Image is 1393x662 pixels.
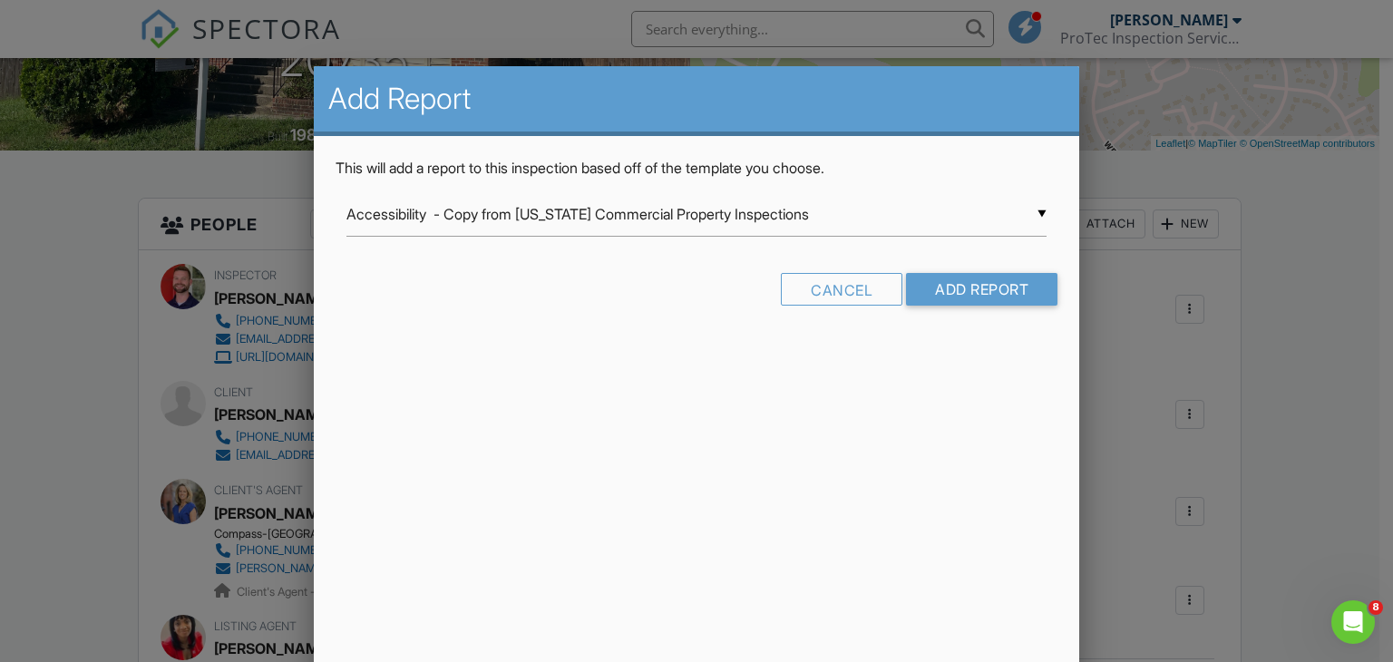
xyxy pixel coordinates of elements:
div: Cancel [781,273,902,306]
h2: Add Report [328,81,1066,117]
span: 8 [1369,600,1383,615]
input: Add Report [906,273,1057,306]
p: This will add a report to this inspection based off of the template you choose. [336,158,1058,178]
iframe: Intercom live chat [1331,600,1375,644]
